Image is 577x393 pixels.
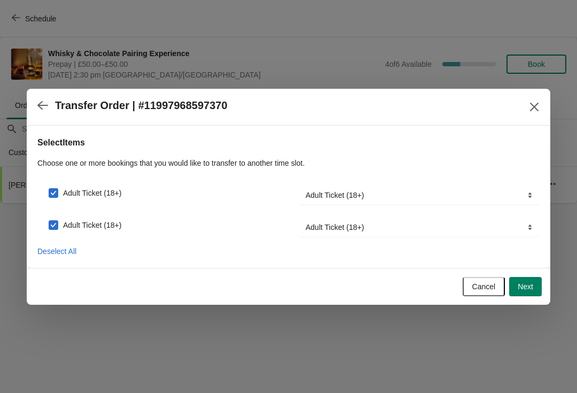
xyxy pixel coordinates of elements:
span: Adult Ticket (18+) [63,188,121,198]
p: Choose one or more bookings that you would like to transfer to another time slot. [37,158,540,168]
h2: Transfer Order | #11997968597370 [55,99,228,112]
span: Cancel [472,282,496,291]
span: Next [518,282,533,291]
button: Next [509,277,542,296]
span: Adult Ticket (18+) [63,220,121,230]
h2: Select Items [37,136,540,149]
button: Cancel [463,277,505,296]
button: Deselect All [33,242,81,261]
button: Close [525,97,544,117]
span: Deselect All [37,247,76,256]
